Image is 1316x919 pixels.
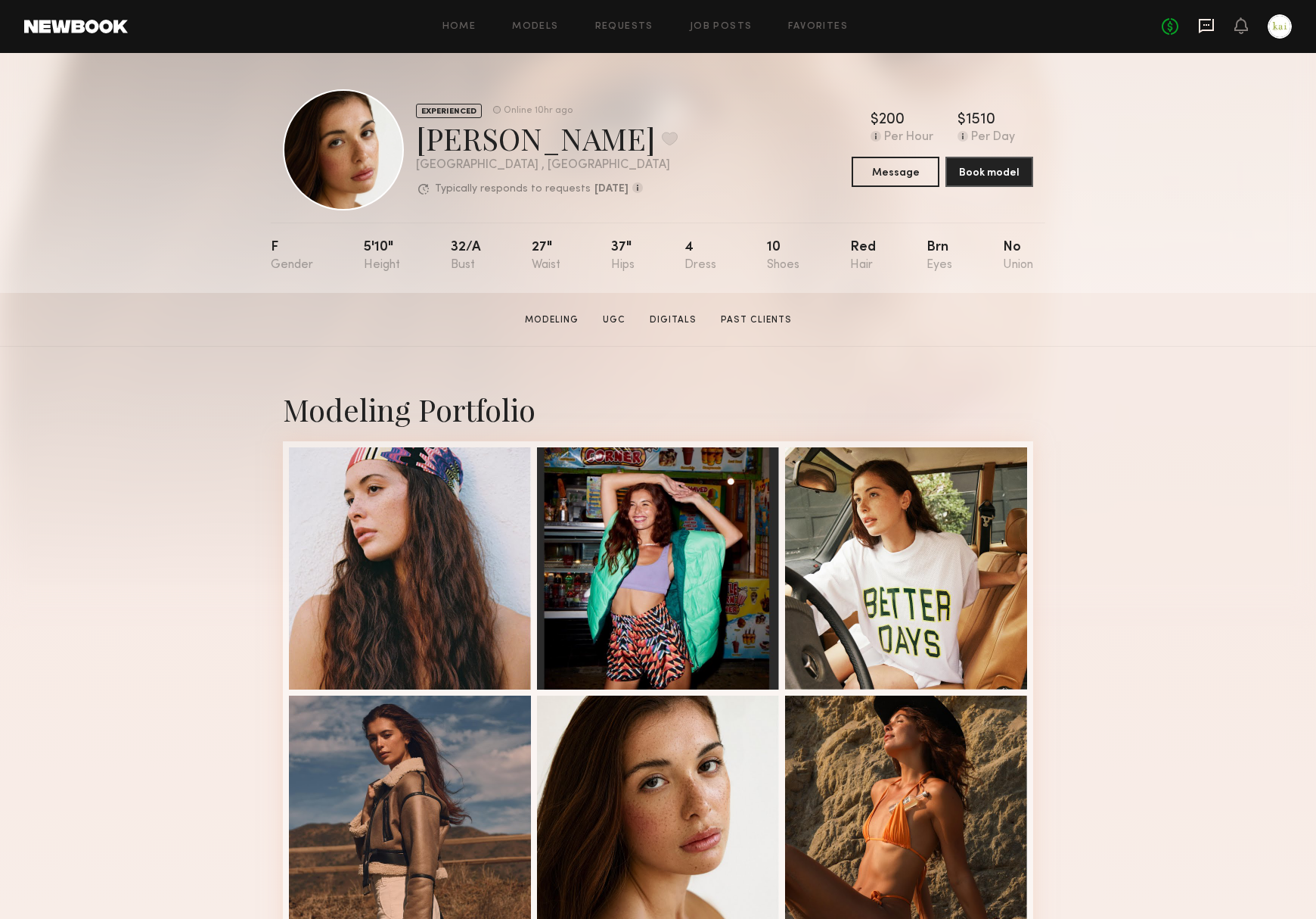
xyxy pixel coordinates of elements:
a: Modeling [519,313,585,327]
div: No [1003,241,1033,272]
div: [PERSON_NAME] [416,118,678,158]
a: Home [442,22,476,32]
p: Typically responds to requests [435,184,591,195]
div: 200 [879,113,905,128]
div: 37" [611,241,635,272]
div: Online 10hr ago [504,106,573,116]
div: [GEOGRAPHIC_DATA] , [GEOGRAPHIC_DATA] [416,159,678,172]
div: 1510 [966,113,995,128]
b: [DATE] [594,184,629,195]
a: UGC [597,313,632,327]
div: 5'10" [364,241,400,272]
div: Red [850,241,876,272]
a: Models [512,22,558,32]
div: Per Hour [884,131,933,145]
a: Digitals [644,313,703,327]
div: F [271,241,313,272]
a: Favorites [788,22,848,32]
div: EXPERIENCED [416,104,482,118]
div: Modeling Portfolio [283,389,1033,429]
div: 4 [684,241,716,272]
button: Message [852,157,939,187]
a: Past Clients [715,313,798,327]
a: Job Posts [690,22,753,32]
a: Requests [595,22,653,32]
div: 32/a [451,241,481,272]
div: $ [871,113,879,128]
div: Per Day [971,131,1015,145]
div: $ [958,113,966,128]
button: Book model [945,157,1033,187]
div: 10 [767,241,799,272]
div: 27" [532,241,560,272]
div: Brn [926,241,952,272]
